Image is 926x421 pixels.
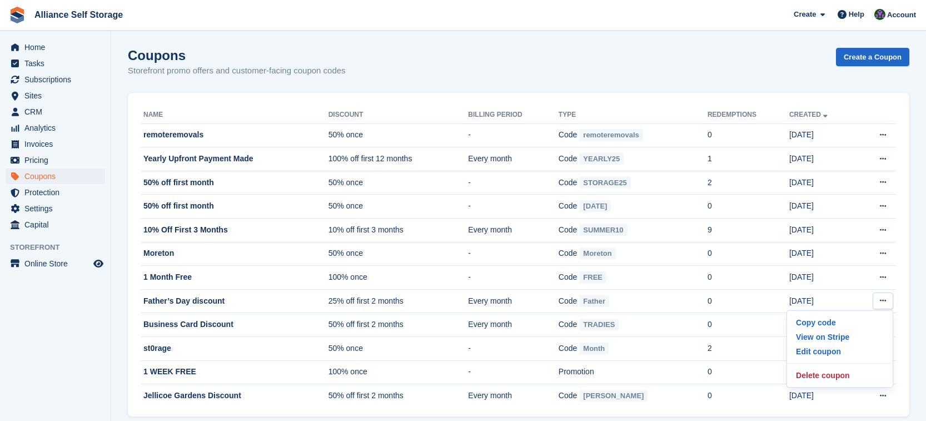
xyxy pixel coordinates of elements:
span: Coupons [24,169,91,184]
td: Every month [468,289,559,313]
td: [DATE] [789,147,857,171]
td: 50% once [328,337,469,361]
td: 0 [708,313,789,337]
td: Every month [468,384,559,408]
span: Settings [24,201,91,216]
span: Subscriptions [24,72,91,87]
span: Storefront [10,242,111,253]
a: menu [6,72,105,87]
td: 10% off first 3 months [328,219,469,242]
a: menu [6,136,105,152]
span: Pricing [24,152,91,168]
td: Promotion [559,360,708,384]
td: 10% Off First 3 Months [141,219,328,242]
span: Create [794,9,816,20]
td: 0 [708,123,789,147]
span: Moreton [579,247,615,259]
span: TRADIES [579,319,619,330]
a: Create a Coupon [836,48,909,66]
td: [DATE] [789,219,857,242]
a: menu [6,256,105,271]
a: menu [6,104,105,120]
th: Billing Period [468,106,559,124]
a: menu [6,185,105,200]
td: 0 [708,242,789,266]
td: Code [559,219,708,242]
span: Sites [24,88,91,103]
th: Discount [328,106,469,124]
span: [PERSON_NAME] [579,390,648,402]
td: [DATE] [789,195,857,219]
span: Help [849,9,864,20]
td: Moreton [141,242,328,266]
td: 50% off first 2 months [328,384,469,408]
td: - [468,242,559,266]
a: menu [6,201,105,216]
a: Preview store [92,257,105,270]
td: 50% once [328,123,469,147]
th: Name [141,106,328,124]
a: Delete coupon [791,368,888,383]
td: Jellicoe Gardens Discount [141,384,328,408]
a: menu [6,169,105,184]
span: Tasks [24,56,91,71]
span: FREE [579,271,606,283]
td: 9 [708,219,789,242]
td: 50% off first 2 months [328,313,469,337]
img: Romilly Norton [874,9,885,20]
td: 100% off first 12 months [328,147,469,171]
p: Copy code [791,315,888,330]
td: 100% once [328,266,469,290]
td: Code [559,313,708,337]
td: - [468,360,559,384]
td: 50% once [328,195,469,219]
td: 100% once [328,360,469,384]
td: Code [559,384,708,408]
span: STORAGE25 [579,177,631,189]
td: 0 [708,195,789,219]
span: CRM [24,104,91,120]
td: 1 [708,147,789,171]
th: Redemptions [708,106,789,124]
p: Edit coupon [791,344,888,359]
td: - [468,195,559,219]
td: Every month [468,219,559,242]
a: View on Stripe [791,330,888,344]
th: Type [559,106,708,124]
a: menu [6,88,105,103]
td: [DATE] [789,266,857,290]
td: [DATE] [789,171,857,195]
span: Account [887,9,916,21]
td: 0 [708,360,789,384]
td: 2 [708,171,789,195]
td: [DATE] [789,123,857,147]
h1: Coupons [128,48,346,63]
td: 1 WEEK FREE [141,360,328,384]
span: Invoices [24,136,91,152]
td: Code [559,242,708,266]
td: remoteremovals [141,123,328,147]
span: SUMMER10 [579,224,627,236]
span: Capital [24,217,91,232]
td: Every month [468,313,559,337]
td: - [468,337,559,361]
td: 50% off first month [141,195,328,219]
span: Father [579,295,609,307]
a: Alliance Self Storage [30,6,127,24]
span: YEARLY25 [579,153,624,165]
td: Business Card Discount [141,313,328,337]
span: Month [579,343,609,354]
span: Home [24,39,91,55]
td: [DATE] [789,242,857,266]
a: menu [6,152,105,168]
td: 1 Month Free [141,266,328,290]
td: Code [559,123,708,147]
a: menu [6,56,105,71]
span: Online Store [24,256,91,271]
a: menu [6,120,105,136]
td: st0rage [141,337,328,361]
td: Every month [468,147,559,171]
p: Storefront promo offers and customer-facing coupon codes [128,65,346,77]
